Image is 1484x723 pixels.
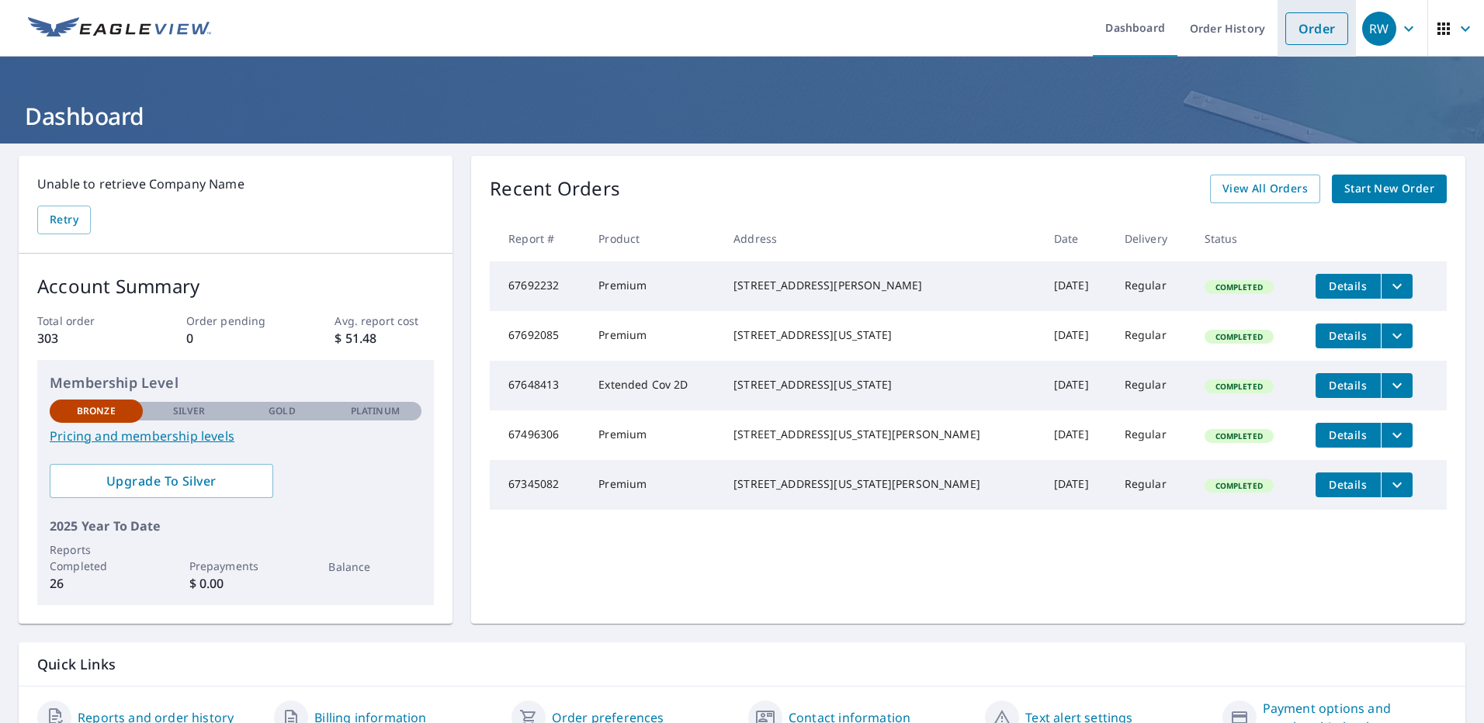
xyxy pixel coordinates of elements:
button: filesDropdownBtn-67692085 [1381,323,1413,348]
span: Completed [1206,431,1272,441]
span: Retry [50,210,78,230]
th: Report # [490,216,586,261]
div: [STREET_ADDRESS][US_STATE][PERSON_NAME] [733,476,1029,492]
p: $ 0.00 [189,574,283,593]
button: filesDropdownBtn-67496306 [1381,423,1413,448]
span: Start New Order [1344,179,1434,199]
td: Regular [1112,460,1192,510]
p: Prepayments [189,558,283,574]
p: Total order [37,313,137,329]
td: Premium [586,460,721,510]
img: EV Logo [28,17,211,40]
span: Details [1325,427,1371,442]
span: View All Orders [1222,179,1308,199]
span: Details [1325,378,1371,393]
p: 2025 Year To Date [50,517,421,535]
button: filesDropdownBtn-67692232 [1381,274,1413,299]
td: Premium [586,410,721,460]
a: View All Orders [1210,175,1320,203]
p: 0 [186,329,286,348]
div: [STREET_ADDRESS][US_STATE][PERSON_NAME] [733,427,1029,442]
p: Reports Completed [50,541,143,574]
td: [DATE] [1042,311,1112,361]
a: Pricing and membership levels [50,427,421,445]
p: Silver [173,404,206,418]
span: Upgrade To Silver [62,472,261,489]
p: 303 [37,329,137,348]
p: Platinum [351,404,400,418]
span: Completed [1206,381,1272,392]
h1: Dashboard [19,100,1465,132]
p: Avg. report cost [335,313,434,329]
td: Regular [1112,261,1192,311]
td: [DATE] [1042,410,1112,460]
p: Quick Links [37,655,1447,674]
td: 67692085 [490,311,586,361]
td: Regular [1112,410,1192,460]
td: Extended Cov 2D [586,361,721,410]
button: detailsBtn-67496306 [1316,423,1381,448]
button: filesDropdownBtn-67648413 [1381,373,1413,398]
th: Product [586,216,721,261]
td: 67496306 [490,410,586,460]
p: 26 [50,574,143,593]
th: Date [1042,216,1112,261]
span: Details [1325,328,1371,343]
td: 67692232 [490,261,586,311]
p: Gold [269,404,295,418]
div: RW [1362,12,1396,46]
p: Balance [328,559,421,575]
th: Status [1192,216,1303,261]
div: [STREET_ADDRESS][PERSON_NAME] [733,278,1029,293]
td: Regular [1112,311,1192,361]
button: detailsBtn-67648413 [1316,373,1381,398]
div: [STREET_ADDRESS][US_STATE] [733,377,1029,393]
p: Bronze [77,404,116,418]
p: Order pending [186,313,286,329]
td: Premium [586,311,721,361]
span: Details [1325,477,1371,492]
th: Delivery [1112,216,1192,261]
span: Completed [1206,480,1272,491]
p: Unable to retrieve Company Name [37,175,434,193]
td: [DATE] [1042,460,1112,510]
td: Regular [1112,361,1192,410]
th: Address [721,216,1042,261]
span: Completed [1206,331,1272,342]
p: $ 51.48 [335,329,434,348]
span: Details [1325,278,1371,293]
p: Membership Level [50,372,421,393]
p: Account Summary [37,272,434,300]
div: [STREET_ADDRESS][US_STATE] [733,327,1029,343]
p: Recent Orders [490,175,620,203]
td: [DATE] [1042,361,1112,410]
a: Start New Order [1332,175,1447,203]
a: Order [1285,12,1348,45]
td: 67648413 [490,361,586,410]
span: Completed [1206,282,1272,292]
td: [DATE] [1042,261,1112,311]
button: filesDropdownBtn-67345082 [1381,472,1413,497]
button: Retry [37,206,91,234]
button: detailsBtn-67692085 [1316,323,1381,348]
a: Upgrade To Silver [50,464,273,498]
button: detailsBtn-67345082 [1316,472,1381,497]
button: detailsBtn-67692232 [1316,274,1381,299]
td: 67345082 [490,460,586,510]
td: Premium [586,261,721,311]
